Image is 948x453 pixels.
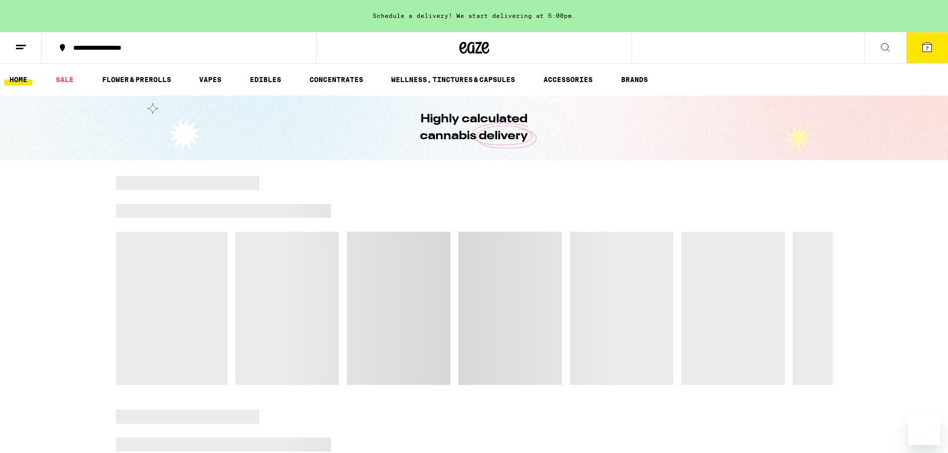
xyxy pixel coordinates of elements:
a: CONCENTRATES [305,74,368,86]
a: VAPES [194,74,226,86]
iframe: Button to launch messaging window [908,413,940,445]
button: 7 [906,32,948,63]
a: BRANDS [616,74,653,86]
a: SALE [51,74,79,86]
span: 7 [926,45,929,51]
a: ACCESSORIES [538,74,598,86]
a: HOME [4,74,32,86]
a: EDIBLES [245,74,286,86]
a: WELLNESS, TINCTURES & CAPSULES [386,74,520,86]
h1: Highly calculated cannabis delivery [392,111,556,145]
a: FLOWER & PREROLLS [97,74,176,86]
